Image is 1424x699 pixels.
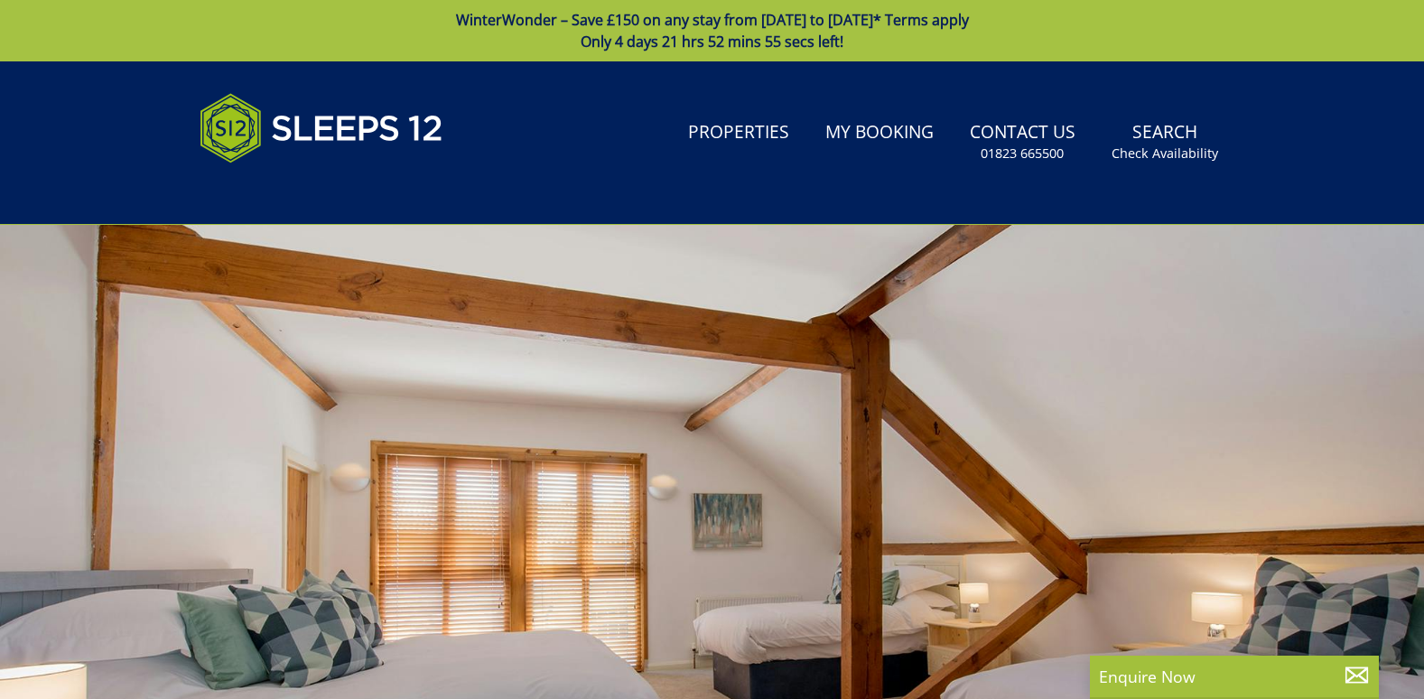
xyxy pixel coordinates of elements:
iframe: Customer reviews powered by Trustpilot [191,184,380,200]
a: SearchCheck Availability [1104,113,1225,172]
a: My Booking [818,113,941,154]
a: Contact Us01823 665500 [963,113,1083,172]
small: Check Availability [1112,144,1218,163]
img: Sleeps 12 [200,83,443,173]
span: Only 4 days 21 hrs 52 mins 55 secs left! [581,32,843,51]
small: 01823 665500 [981,144,1064,163]
a: Properties [681,113,796,154]
p: Enquire Now [1099,665,1370,688]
